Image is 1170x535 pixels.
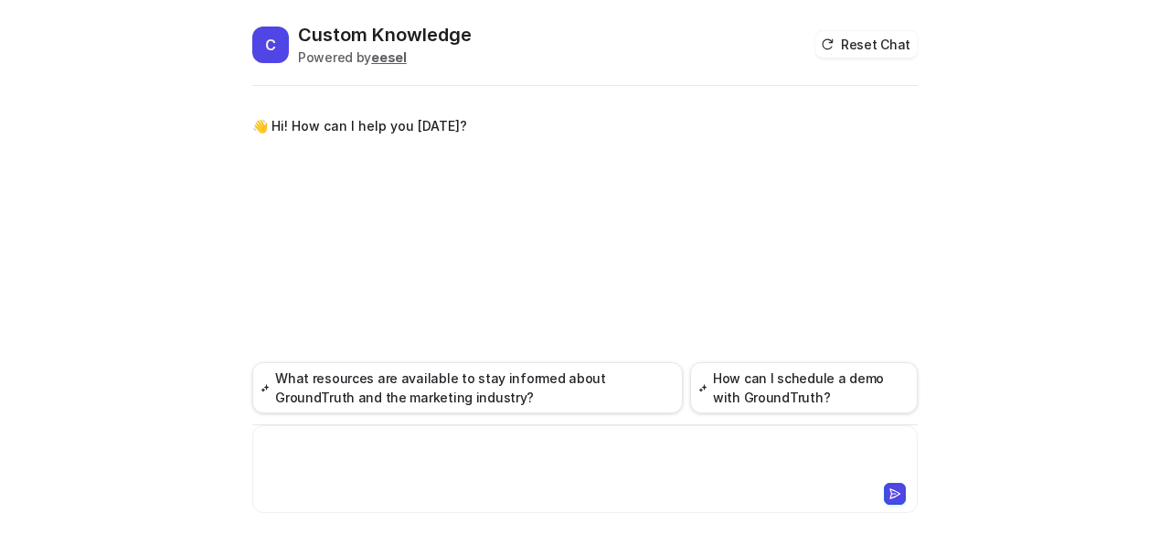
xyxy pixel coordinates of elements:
p: 👋 Hi! How can I help you [DATE]? [252,115,467,137]
b: eesel [371,49,407,65]
button: What resources are available to stay informed about GroundTruth and the marketing industry? [252,362,683,413]
span: C [252,27,289,63]
button: How can I schedule a demo with GroundTruth? [690,362,918,413]
h2: Custom Knowledge [298,22,472,48]
button: Reset Chat [815,31,918,58]
div: Powered by [298,48,472,67]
